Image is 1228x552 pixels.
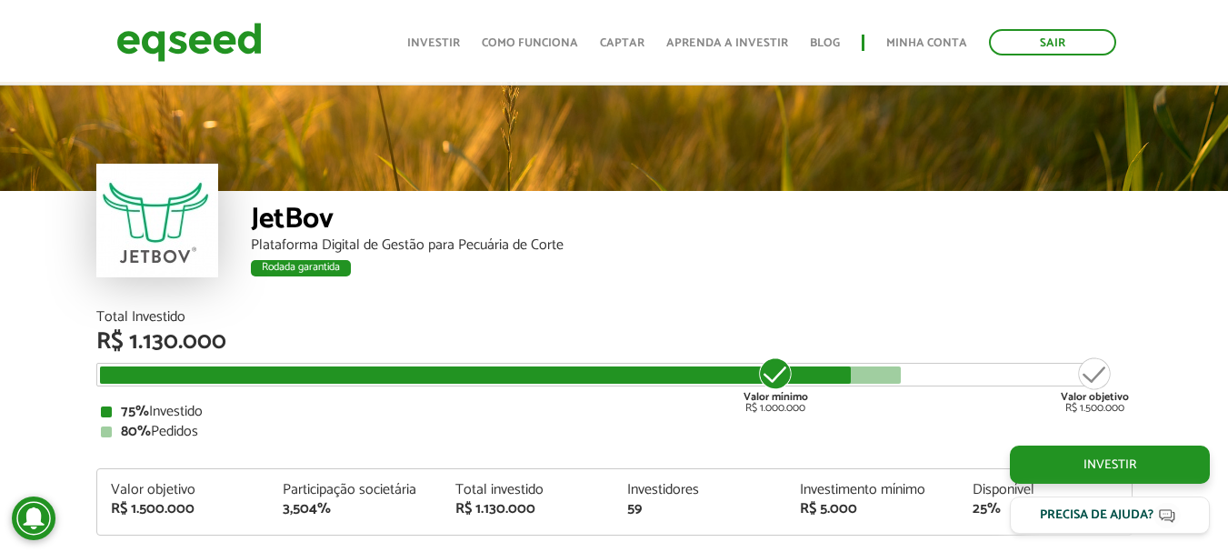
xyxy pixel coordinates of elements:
strong: 80% [121,419,151,444]
a: Investir [407,37,460,49]
a: Aprenda a investir [666,37,788,49]
a: Minha conta [886,37,967,49]
a: Blog [810,37,840,49]
strong: Valor objetivo [1061,388,1129,406]
div: Participação societária [283,483,428,497]
div: R$ 1.500.000 [1061,356,1129,414]
div: Total investido [455,483,601,497]
div: Total Investido [96,310,1133,325]
div: Plataforma Digital de Gestão para Pecuária de Corte [251,238,1133,253]
div: JetBov [251,205,1133,238]
a: Como funciona [482,37,578,49]
div: 3,504% [283,502,428,517]
a: Sair [989,29,1116,55]
a: Captar [600,37,644,49]
div: Investimento mínimo [800,483,945,497]
div: 25% [973,502,1118,517]
strong: Valor mínimo [744,388,808,406]
div: 59 [627,502,773,517]
div: R$ 1.130.000 [96,330,1133,354]
div: Investidores [627,483,773,497]
div: Rodada garantida [251,260,351,276]
a: Investir [1010,446,1210,484]
div: R$ 5.000 [800,502,945,517]
div: Disponível [973,483,1118,497]
div: Pedidos [101,425,1128,439]
div: R$ 1.000.000 [742,356,810,414]
strong: 75% [121,399,149,424]
div: Investido [101,405,1128,419]
img: EqSeed [116,18,262,66]
div: Valor objetivo [111,483,256,497]
div: R$ 1.500.000 [111,502,256,517]
div: R$ 1.130.000 [455,502,601,517]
